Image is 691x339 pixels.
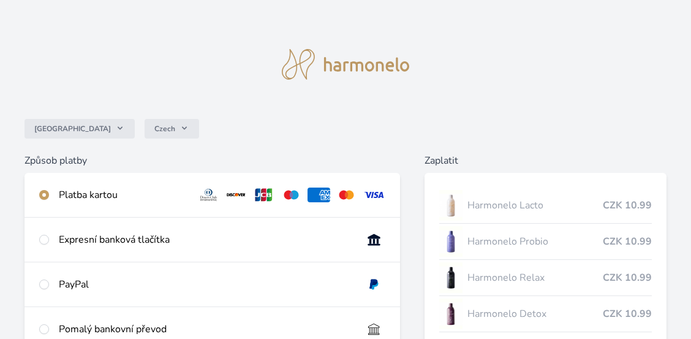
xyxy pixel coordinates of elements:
button: Czech [145,119,199,139]
span: CZK 10.99 [603,198,652,213]
button: [GEOGRAPHIC_DATA] [25,119,135,139]
span: CZK 10.99 [603,307,652,321]
img: paypal.svg [363,277,385,292]
span: CZK 10.99 [603,270,652,285]
span: Harmonelo Probio [467,234,603,249]
span: CZK 10.99 [603,234,652,249]
img: diners.svg [197,188,220,202]
img: logo.svg [282,49,409,80]
span: Harmonelo Lacto [467,198,603,213]
div: PayPal [59,277,353,292]
span: Czech [154,124,175,134]
img: CLEAN_PROBIO_se_stinem_x-lo.jpg [439,226,463,257]
img: DETOX_se_stinem_x-lo.jpg [439,299,463,329]
div: Pomalý bankovní převod [59,322,353,337]
h6: Zaplatit [425,153,666,168]
span: [GEOGRAPHIC_DATA] [34,124,111,134]
img: amex.svg [308,188,330,202]
img: maestro.svg [280,188,303,202]
span: Harmonelo Detox [467,307,603,321]
img: CLEAN_LACTO_se_stinem_x-hi-lo.jpg [439,190,463,221]
img: jcb.svg [252,188,275,202]
span: Harmonelo Relax [467,270,603,285]
img: onlineBanking_CZ.svg [363,232,385,247]
div: Platba kartou [59,188,187,202]
div: Expresní banková tlačítka [59,232,353,247]
h6: Způsob platby [25,153,400,168]
img: CLEAN_RELAX_se_stinem_x-lo.jpg [439,262,463,293]
img: mc.svg [335,188,358,202]
img: bankTransfer_IBAN.svg [363,322,385,337]
img: visa.svg [363,188,385,202]
img: discover.svg [225,188,247,202]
